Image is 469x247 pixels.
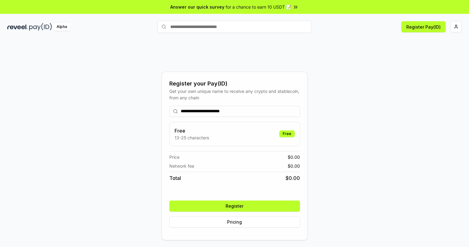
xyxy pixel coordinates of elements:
[169,201,300,212] button: Register
[169,79,300,88] div: Register your Pay(ID)
[175,127,209,134] h3: Free
[286,174,300,182] span: $ 0.00
[169,217,300,228] button: Pricing
[279,130,295,137] div: Free
[175,134,209,141] p: 13-25 characters
[169,163,194,169] span: Network fee
[169,174,181,182] span: Total
[226,4,291,10] span: for a chance to earn 10 USDT 📝
[7,23,28,31] img: reveel_dark
[169,154,179,160] span: Price
[169,88,300,101] div: Get your own unique name to receive any crypto and stablecoin, from any chain
[29,23,52,31] img: pay_id
[170,4,224,10] span: Answer our quick survey
[401,21,446,32] button: Register Pay(ID)
[53,23,70,31] div: Alpha
[288,154,300,160] span: $ 0.00
[288,163,300,169] span: $ 0.00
